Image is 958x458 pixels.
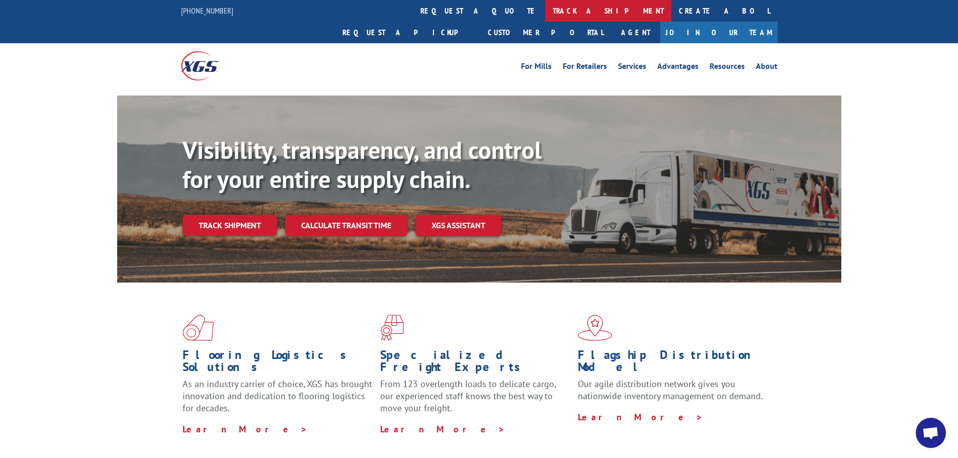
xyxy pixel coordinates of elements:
a: XGS ASSISTANT [415,215,501,236]
img: xgs-icon-total-supply-chain-intelligence-red [183,315,214,341]
a: [PHONE_NUMBER] [181,6,233,16]
b: Visibility, transparency, and control for your entire supply chain. [183,134,542,195]
a: Track shipment [183,215,277,236]
a: Learn More > [380,423,505,435]
img: xgs-icon-focused-on-flooring-red [380,315,404,341]
h1: Flooring Logistics Solutions [183,349,373,378]
a: For Mills [521,62,552,73]
a: Join Our Team [660,22,777,43]
p: From 123 overlength loads to delicate cargo, our experienced staff knows the best way to move you... [380,378,570,423]
a: Request a pickup [335,22,480,43]
img: xgs-icon-flagship-distribution-model-red [578,315,613,341]
a: For Retailers [563,62,607,73]
a: Advantages [657,62,699,73]
a: Customer Portal [480,22,611,43]
div: Open chat [916,418,946,448]
a: Calculate transit time [285,215,407,236]
a: Resources [710,62,745,73]
a: About [756,62,777,73]
a: Agent [611,22,660,43]
a: Services [618,62,646,73]
h1: Flagship Distribution Model [578,349,768,378]
a: Learn More > [183,423,308,435]
span: Our agile distribution network gives you nationwide inventory management on demand. [578,378,763,402]
h1: Specialized Freight Experts [380,349,570,378]
span: As an industry carrier of choice, XGS has brought innovation and dedication to flooring logistics... [183,378,372,414]
a: Learn More > [578,411,703,423]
